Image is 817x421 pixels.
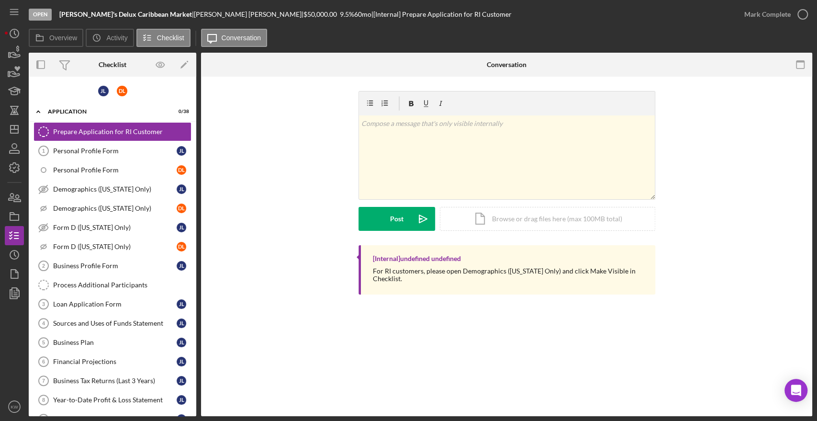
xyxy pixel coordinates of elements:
div: Application [48,109,165,114]
div: J L [177,223,186,232]
div: Post [390,207,403,231]
button: Mark Complete [735,5,812,24]
div: $50,000.00 [303,11,340,18]
a: 7Business Tax Returns (Last 3 Years)JL [34,371,191,390]
div: 0 / 38 [172,109,189,114]
div: Demographics ([US_STATE] Only) [53,205,177,212]
div: J L [177,146,186,156]
a: 8Year-to-Date Profit & Loss StatementJL [34,390,191,410]
tspan: 1 [42,148,45,154]
tspan: 6 [42,359,45,364]
a: Demographics ([US_STATE] Only)DL [34,199,191,218]
div: Financial Projections [53,358,177,365]
div: [Internal] undefined undefined [373,255,461,262]
tspan: 4 [42,320,45,326]
div: D L [177,204,186,213]
div: D L [177,165,186,175]
button: Activity [86,29,134,47]
div: | [59,11,194,18]
a: 6Financial ProjectionsJL [34,352,191,371]
div: Form D ([US_STATE] Only) [53,243,177,250]
a: Prepare Application for RI Customer [34,122,191,141]
a: Form D ([US_STATE] Only)JL [34,218,191,237]
div: Business Tax Returns (Last 3 Years) [53,377,177,385]
div: Checklist [99,61,126,68]
button: Post [358,207,435,231]
tspan: 5 [42,340,45,345]
div: Personal Profile Form [53,166,177,174]
a: 2Business Profile FormJL [34,256,191,275]
div: J L [177,299,186,309]
div: [PERSON_NAME] [PERSON_NAME] | [194,11,303,18]
div: 9.5 % [340,11,354,18]
a: 5Business PlanJL [34,333,191,352]
div: Business Plan [53,339,177,346]
div: J L [177,395,186,405]
a: 4Sources and Uses of Funds StatementJL [34,314,191,333]
div: Sources and Uses of Funds Statement [53,319,177,327]
label: Conversation [222,34,261,42]
div: J L [98,86,109,96]
label: Overview [49,34,77,42]
div: Conversation [487,61,526,68]
a: Demographics ([US_STATE] Only)JL [34,180,191,199]
div: 60 mo [354,11,371,18]
a: 1Personal Profile FormJL [34,141,191,160]
button: Checklist [136,29,190,47]
button: KW [5,397,24,416]
div: J L [177,184,186,194]
a: 3Loan Application FormJL [34,295,191,314]
div: D L [117,86,127,96]
div: For RI customers, please open Demographics ([US_STATE] Only) and click Make Visible in Checklist. [373,267,646,283]
div: Prepare Application for RI Customer [53,128,191,136]
tspan: 2 [42,263,45,269]
div: Open Intercom Messenger [784,379,807,402]
tspan: 3 [42,301,45,307]
div: Loan Application Form [53,300,177,308]
text: KW [11,404,18,410]
label: Activity [106,34,127,42]
button: Overview [29,29,83,47]
div: J L [177,319,186,328]
a: Personal Profile FormDL [34,160,191,180]
div: | [Internal] Prepare Application for RI Customer [371,11,512,18]
label: Checklist [157,34,184,42]
div: Year-to-Date Profit & Loss Statement [53,396,177,404]
div: Demographics ([US_STATE] Only) [53,185,177,193]
b: [PERSON_NAME]'s Delux Caribbean Market [59,10,192,18]
tspan: 7 [42,378,45,384]
a: Process Additional Participants [34,275,191,295]
div: Personal Profile Form [53,147,177,155]
div: J L [177,261,186,271]
div: J L [177,338,186,347]
tspan: 8 [42,397,45,403]
a: Form D ([US_STATE] Only)DL [34,237,191,256]
div: Business Profile Form [53,262,177,270]
button: Conversation [201,29,268,47]
div: J L [177,357,186,366]
div: Form D ([US_STATE] Only) [53,224,177,231]
div: Process Additional Participants [53,281,191,289]
div: J L [177,376,186,386]
div: D L [177,242,186,251]
div: Mark Complete [744,5,791,24]
div: Open [29,9,52,21]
